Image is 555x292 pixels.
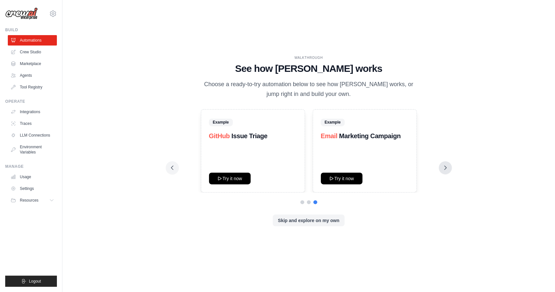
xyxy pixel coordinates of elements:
[209,173,251,184] button: Try it now
[8,195,57,206] button: Resources
[17,17,72,22] div: Domain: [DOMAIN_NAME]
[321,132,337,139] span: Email
[8,118,57,129] a: Traces
[5,7,38,20] img: Logo
[72,38,110,43] div: Keywords by Traffic
[171,55,447,60] div: WALKTHROUGH
[25,38,58,43] div: Domain Overview
[5,164,57,169] div: Manage
[8,130,57,140] a: LLM Connections
[8,59,57,69] a: Marketplace
[8,82,57,92] a: Tool Registry
[339,132,401,139] strong: Marketing Campaign
[522,261,555,292] iframe: Chat Widget
[200,80,418,99] p: Choose a ready-to-try automation below to see how [PERSON_NAME] works, or jump right in and build...
[8,172,57,182] a: Usage
[273,215,345,226] button: Skip and explore on my own
[18,38,23,43] img: tab_domain_overview_orange.svg
[8,142,57,157] a: Environment Variables
[10,10,16,16] img: logo_orange.svg
[209,119,233,126] span: Example
[321,173,363,184] button: Try it now
[65,38,70,43] img: tab_keywords_by_traffic_grey.svg
[5,276,57,287] button: Logout
[8,183,57,194] a: Settings
[8,35,57,46] a: Automations
[231,132,268,139] strong: Issue Triage
[209,132,230,139] span: GitHub
[10,17,16,22] img: website_grey.svg
[18,10,32,16] div: v 4.0.25
[171,63,447,74] h1: See how [PERSON_NAME] works
[8,47,57,57] a: Crew Studio
[29,279,41,284] span: Logout
[8,107,57,117] a: Integrations
[321,119,345,126] span: Example
[20,198,38,203] span: Resources
[5,27,57,33] div: Build
[8,70,57,81] a: Agents
[5,99,57,104] div: Operate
